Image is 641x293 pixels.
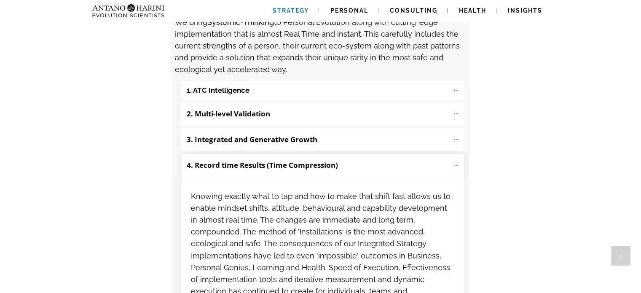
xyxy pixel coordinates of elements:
[187,160,338,170] b: 4. Record time Results (Time Compression)
[273,7,309,14] span: Strategy
[330,7,368,14] span: Personal
[459,7,486,14] span: Health
[508,7,542,14] span: Insights
[390,7,437,14] span: Consulting
[187,134,317,144] b: 3. Integrated and Generative Growth
[187,86,249,95] b: 1. ATC Intelligence
[175,18,460,74] span: We bring to Personal Evolution along with cutting-edge implementation that is almost Real Time an...
[187,109,270,118] b: 2. Multi-level Validation
[207,18,274,27] strong: Systemic-Thinking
